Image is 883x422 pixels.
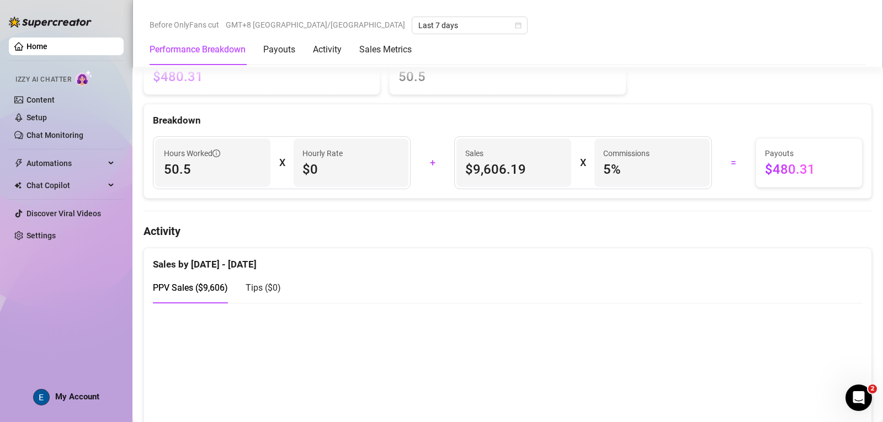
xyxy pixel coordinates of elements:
[263,43,295,56] div: Payouts
[398,68,616,86] span: 50.5
[164,161,262,178] span: 50.5
[603,147,650,159] article: Commissions
[212,149,220,157] span: info-circle
[359,43,412,56] div: Sales Metrics
[719,154,749,172] div: =
[14,181,22,189] img: Chat Copilot
[15,74,71,85] span: Izzy AI Chatter
[765,161,853,178] span: $480.31
[313,43,342,56] div: Activity
[26,177,105,194] span: Chat Copilot
[845,384,872,411] iframe: Intercom live chat
[150,43,246,56] div: Performance Breakdown
[153,248,863,272] div: Sales by [DATE] - [DATE]
[26,113,47,122] a: Setup
[465,161,563,178] span: $9,606.19
[76,70,93,86] img: AI Chatter
[868,384,877,393] span: 2
[26,131,83,140] a: Chat Monitoring
[417,154,448,172] div: +
[603,161,701,178] span: 5 %
[150,17,219,33] span: Before OnlyFans cut
[465,147,563,159] span: Sales
[164,147,220,159] span: Hours Worked
[9,17,92,28] img: logo-BBDzfeDw.svg
[765,147,853,159] span: Payouts
[302,147,343,159] article: Hourly Rate
[34,389,49,405] img: ACg8ocLcPRSDFD1_FgQTWMGHesrdCMFi59PFqVtBfnK-VGsPLWuquQ=s96-c
[153,113,863,128] div: Breakdown
[515,22,522,29] span: calendar
[279,154,285,172] div: X
[302,161,400,178] span: $0
[226,17,405,33] span: GMT+8 [GEOGRAPHIC_DATA]/[GEOGRAPHIC_DATA]
[26,95,55,104] a: Content
[580,154,586,172] div: X
[153,68,371,86] span: $480.31
[418,17,521,34] span: Last 7 days
[14,159,23,168] span: thunderbolt
[55,392,99,402] span: My Account
[143,223,872,239] h4: Activity
[153,282,228,293] span: PPV Sales ( $9,606 )
[26,154,105,172] span: Automations
[246,282,281,293] span: Tips ( $0 )
[26,42,47,51] a: Home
